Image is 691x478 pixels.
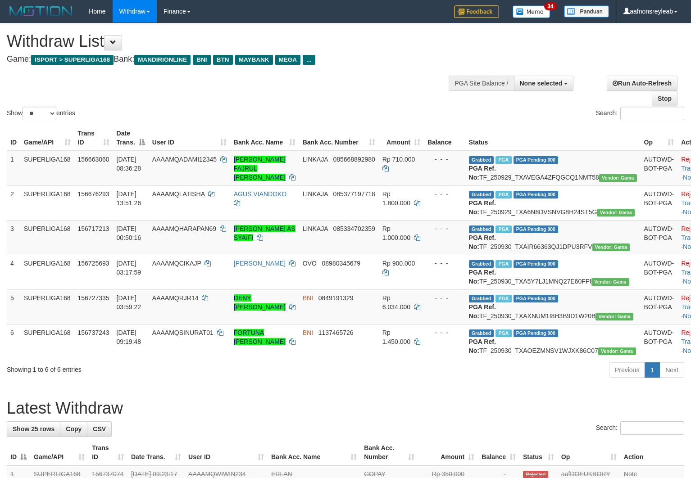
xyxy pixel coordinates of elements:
td: SUPERLIGA168 [20,151,74,186]
td: AUTOWD-BOT-PGA [641,151,678,186]
th: Bank Acc. Name: activate to sort column ascending [268,440,360,465]
span: Rp 1.000.000 [382,225,410,241]
th: Game/API: activate to sort column ascending [20,125,74,151]
span: 156727335 [78,294,109,302]
span: AAAAMQADAMI12345 [152,156,217,163]
span: LINKAJA [303,156,328,163]
a: Run Auto-Refresh [607,76,677,91]
a: ERLAN [271,470,292,478]
span: Rp 710.000 [382,156,415,163]
span: Marked by aafsoumeymey [496,329,511,337]
a: Show 25 rows [7,421,60,437]
td: 1 [7,151,20,186]
span: Marked by aafnonsreyleab [496,295,511,302]
span: AAAAMQHARAPAN69 [152,225,216,232]
span: [DATE] 08:36:28 [117,156,141,172]
span: AAAAMQRJR14 [152,294,199,302]
h1: Withdraw List [7,32,452,50]
b: PGA Ref. No: [469,303,496,320]
div: - - - [427,293,462,302]
label: Search: [596,421,684,435]
div: - - - [427,224,462,233]
span: Vendor URL: https://trx31.1velocity.biz [591,278,629,286]
span: BNI [193,55,210,65]
td: 6 [7,324,20,359]
th: Balance [424,125,465,151]
label: Search: [596,107,684,120]
th: Op: activate to sort column ascending [641,125,678,151]
th: Amount: activate to sort column ascending [418,440,478,465]
td: AUTOWD-BOT-PGA [641,220,678,255]
td: AUTOWD-BOT-PGA [641,289,678,324]
td: AUTOWD-BOT-PGA [641,255,678,289]
span: CSV [93,425,106,433]
div: - - - [427,155,462,164]
span: OVO [303,260,317,267]
th: Game/API: activate to sort column ascending [30,440,88,465]
img: MOTION_logo.png [7,5,75,18]
th: Op: activate to sort column ascending [558,440,620,465]
button: None selected [514,76,574,91]
th: Action [620,440,684,465]
th: Balance: activate to sort column ascending [478,440,519,465]
span: Grabbed [469,225,494,233]
a: AGUS VIANDOKO [234,190,286,198]
span: 156725693 [78,260,109,267]
span: PGA Pending [514,156,559,164]
div: - - - [427,259,462,268]
span: [DATE] 03:59:22 [117,294,141,311]
label: Show entries [7,107,75,120]
span: MEGA [275,55,301,65]
span: BTN [213,55,233,65]
a: Next [659,362,684,378]
td: TF_250929_TXA6N8DVSNVG8H24ST5G [465,185,641,220]
span: 34 [544,2,556,10]
span: [DATE] 09:19:48 [117,329,141,345]
div: - - - [427,189,462,198]
a: Note [624,470,637,478]
td: SUPERLIGA168 [20,255,74,289]
td: TF_250930_TXAIR66363QJ1DPU3RFV [465,220,641,255]
span: Copy 085668892980 to clipboard [333,156,375,163]
div: - - - [427,328,462,337]
span: Copy 085334702359 to clipboard [333,225,375,232]
span: Grabbed [469,156,494,164]
td: AUTOWD-BOT-PGA [641,185,678,220]
th: Bank Acc. Number: activate to sort column ascending [299,125,379,151]
span: PGA Pending [514,295,559,302]
span: Grabbed [469,295,494,302]
a: [PERSON_NAME] FAJRUL [PERSON_NAME] [234,156,286,181]
span: ... [303,55,315,65]
td: SUPERLIGA168 [20,324,74,359]
a: CSV [87,421,112,437]
span: Show 25 rows [13,425,55,433]
span: AAAAMQLATISHA [152,190,205,198]
a: DENY [PERSON_NAME] [234,294,286,311]
a: Previous [609,362,645,378]
span: Marked by aafchhiseyha [496,156,511,164]
input: Search: [620,107,684,120]
td: SUPERLIGA168 [20,220,74,255]
span: GOPAY [364,470,385,478]
a: [PERSON_NAME] AS SYAIFI [234,225,295,241]
img: Feedback.jpg [454,5,499,18]
span: 156717213 [78,225,109,232]
div: PGA Site Balance / [449,76,514,91]
span: [DATE] 00:50:16 [117,225,141,241]
th: ID: activate to sort column descending [7,440,30,465]
span: LINKAJA [303,190,328,198]
span: Vendor URL: https://trx31.1velocity.biz [597,209,635,216]
span: Rp 6.034.000 [382,294,410,311]
span: Grabbed [469,191,494,198]
b: PGA Ref. No: [469,199,496,216]
span: Copy 1137465726 to clipboard [318,329,354,336]
td: 2 [7,185,20,220]
span: ISPORT > SUPERLIGA168 [31,55,114,65]
td: AUTOWD-BOT-PGA [641,324,678,359]
span: Marked by aafnonsreyleab [496,225,511,233]
a: 1 [645,362,660,378]
td: TF_250929_TXAVEGA4ZFQGCQ1NMT58 [465,151,641,186]
span: LINKAJA [303,225,328,232]
span: Grabbed [469,329,494,337]
h1: Latest Withdraw [7,399,684,417]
